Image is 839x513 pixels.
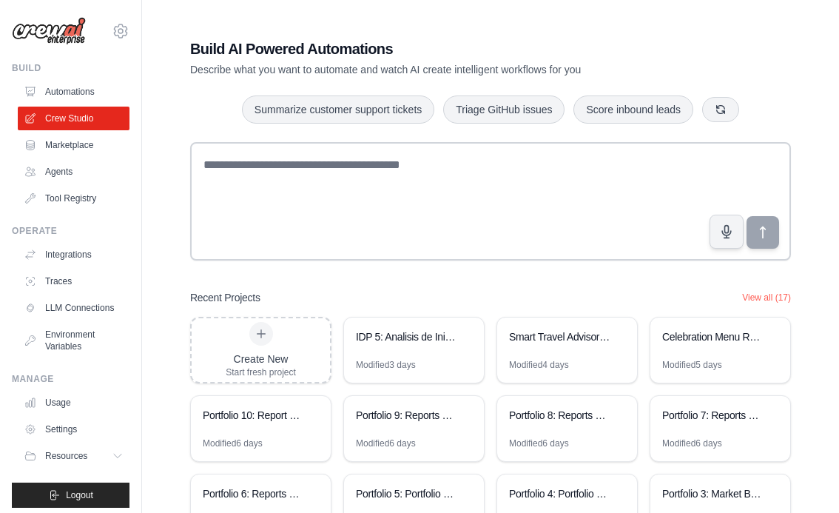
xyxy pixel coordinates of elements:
div: Celebration Menu Recommendation Platform [662,329,764,344]
div: Portfolio 10: Report 5 - TSR and EVA overall impact [203,408,304,423]
a: Marketplace [18,133,129,157]
a: Traces [18,269,129,293]
button: Triage GitHub issues [443,95,565,124]
a: Usage [18,391,129,415]
div: Portfolio 3: Market Behavior Analytics Platform [662,486,764,501]
img: Logo [12,17,86,45]
div: Modified 6 days [356,437,416,449]
button: Click to speak your automation idea [710,215,744,249]
div: Portfolio 9: Reports 4 - Portfolio Investment Roadmap Generator [356,408,457,423]
iframe: Chat Widget [765,442,839,513]
button: Summarize customer support tickets [242,95,434,124]
a: LLM Connections [18,296,129,320]
div: Manage [12,373,129,385]
div: Modified 6 days [509,437,569,449]
div: Create New [226,352,296,366]
a: Tool Registry [18,187,129,210]
button: Resources [18,444,129,468]
span: Resources [45,450,87,462]
div: Build [12,62,129,74]
div: Modified 6 days [662,437,722,449]
div: Modified 4 days [509,359,569,371]
h3: Recent Projects [190,290,260,305]
a: Settings [18,418,129,441]
div: Modified 3 days [356,359,416,371]
button: View all (17) [742,292,791,304]
a: Automations [18,80,129,104]
button: Get new suggestions [702,97,739,122]
a: Environment Variables [18,323,129,358]
h1: Build AI Powered Automations [190,38,687,59]
button: Logout [12,483,129,508]
a: Integrations [18,243,129,266]
a: Agents [18,160,129,184]
div: Operate [12,225,129,237]
div: Portfolio 5: Portfolio Management Strategy Automation [356,486,457,501]
span: Logout [66,489,93,501]
button: Score inbound leads [573,95,693,124]
div: Portfolio 4: Portfolio and competitors table consolidator [509,486,610,501]
div: Start fresh project [226,366,296,378]
div: Portfolio 8: Reports 3 - Portfolio Investment Optimization Reports Generator [509,408,610,423]
div: Widget de chat [765,442,839,513]
div: Portfolio 7: Reports 2 - Initiatives KPIs [662,408,764,423]
a: Crew Studio [18,107,129,130]
div: Modified 6 days [203,437,263,449]
p: Describe what you want to automate and watch AI create intelligent workflows for you [190,62,687,77]
div: Modified 5 days [662,359,722,371]
div: Smart Travel Advisory Assistant [509,329,610,344]
div: Portfolio 6: Reports 1 - Portfolio Optimization - Automation 1: Initiative Lists [203,486,304,501]
div: IDP 5: Analisis de Iniciativas - Casos de Exito y Evaluacion EVA [356,329,457,344]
